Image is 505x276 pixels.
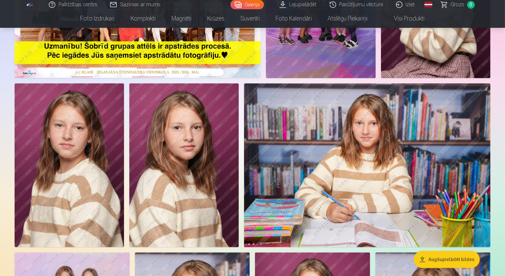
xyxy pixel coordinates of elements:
button: Augšupielādēt bildes [414,251,480,268]
a: Magnēti [164,9,200,28]
a: Suvenīri [233,9,268,28]
a: Atslēgu piekariņi [320,9,376,28]
a: Komplekti [123,9,164,28]
span: 0 [467,1,475,9]
a: Krūzes [200,9,233,28]
a: Visi produkti [376,9,433,28]
a: Foto izdrukas [73,9,123,28]
img: /fa1 [27,3,34,7]
span: Grozs [451,1,465,9]
a: Foto kalendāri [268,9,320,28]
